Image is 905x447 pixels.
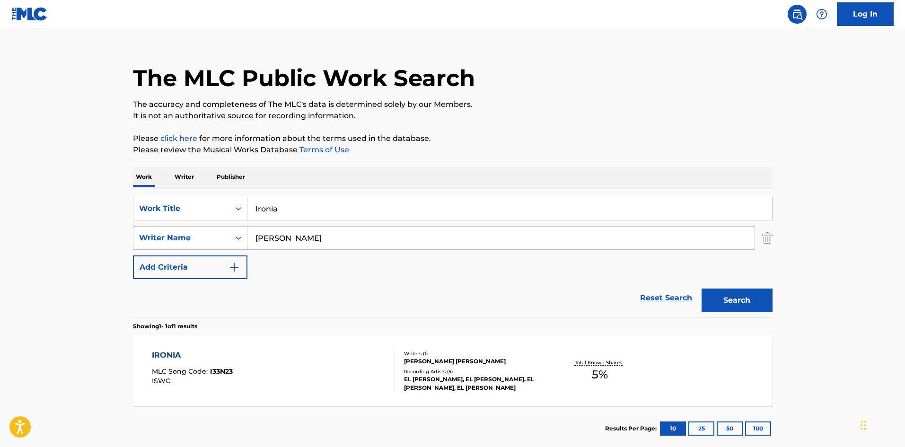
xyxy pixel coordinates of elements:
p: Writer [172,167,197,187]
div: Writers ( 1 ) [404,350,547,357]
img: 9d2ae6d4665cec9f34b9.svg [228,262,240,273]
p: Showing 1 - 1 of 1 results [133,322,197,331]
a: click here [160,134,197,143]
p: It is not an authoritative source for recording information. [133,110,773,122]
p: Total Known Shares: [575,359,625,366]
button: 10 [660,421,686,436]
a: Reset Search [635,288,697,308]
img: MLC Logo [11,7,48,21]
a: Log In [837,2,894,26]
img: search [791,9,803,20]
div: Help [812,5,831,24]
div: Work Title [139,203,224,214]
iframe: Chat Widget [858,402,905,447]
button: 25 [688,421,714,436]
span: ISWC : [152,377,174,385]
p: Please review the Musical Works Database [133,144,773,156]
img: help [816,9,827,20]
a: Public Search [788,5,807,24]
p: Please for more information about the terms used in the database. [133,133,773,144]
p: Work [133,167,155,187]
div: Drag [861,411,866,439]
h1: The MLC Public Work Search [133,64,475,92]
span: I33N23 [210,367,233,376]
button: 100 [745,421,771,436]
p: Results Per Page: [605,424,659,433]
p: The accuracy and completeness of The MLC's data is determined solely by our Members. [133,99,773,110]
div: Recording Artists ( 5 ) [404,368,547,375]
div: IRONIA [152,350,233,361]
button: Search [702,289,773,312]
p: Publisher [214,167,248,187]
div: EL [PERSON_NAME], EL [PERSON_NAME], EL [PERSON_NAME], EL [PERSON_NAME] [404,375,547,392]
button: 50 [717,421,743,436]
span: 5 % [592,366,608,383]
div: Writer Name [139,232,224,244]
form: Search Form [133,197,773,317]
div: [PERSON_NAME] [PERSON_NAME] [404,357,547,366]
span: MLC Song Code : [152,367,210,376]
img: Delete Criterion [762,226,773,250]
a: IRONIAMLC Song Code:I33N23ISWC:Writers (1)[PERSON_NAME] [PERSON_NAME]Recording Artists (5)EL [PER... [133,335,773,406]
a: Terms of Use [298,145,349,154]
button: Add Criteria [133,255,247,279]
